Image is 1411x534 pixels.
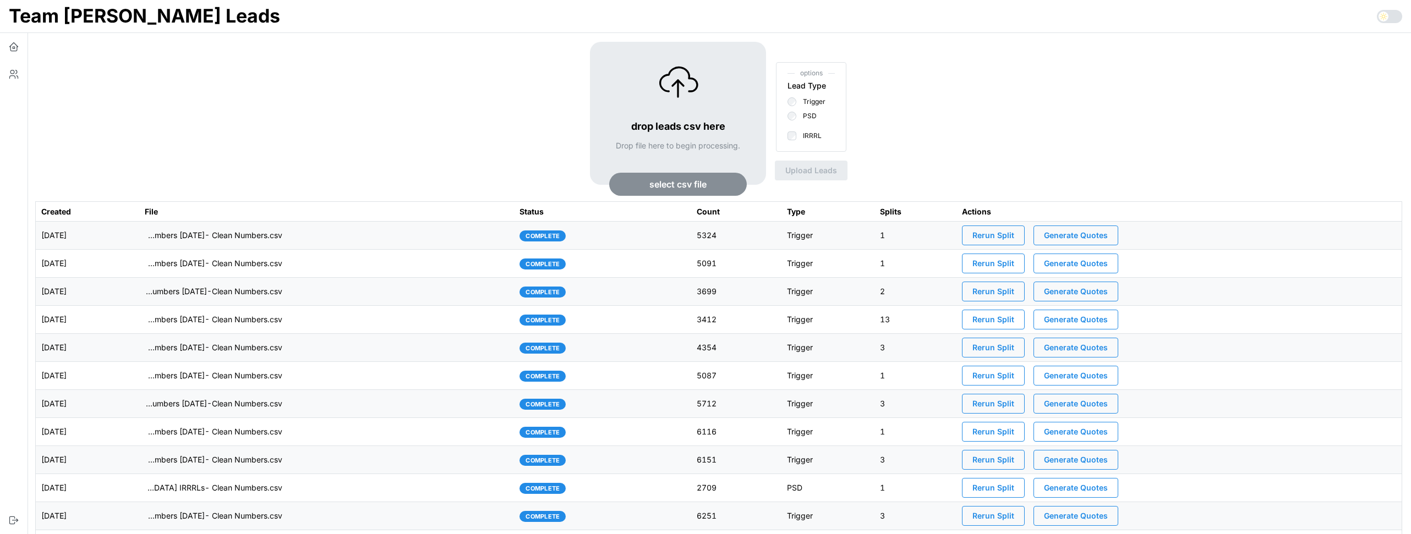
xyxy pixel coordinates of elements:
[145,314,282,325] p: imports/[PERSON_NAME]/1756479254704-TU Master List With Numbers [DATE]- Clean Numbers.csv
[36,362,139,390] td: [DATE]
[36,222,139,250] td: [DATE]
[1044,366,1108,385] span: Generate Quotes
[972,310,1014,329] span: Rerun Split
[526,511,560,521] span: complete
[972,226,1014,245] span: Rerun Split
[691,474,781,502] td: 2709
[962,254,1025,273] button: Rerun Split
[775,161,847,180] button: Upload Leads
[796,131,822,140] label: IRRRL
[145,482,282,493] p: imports/[PERSON_NAME]/1755802842159-Carolina [GEOGRAPHIC_DATA] IRRRLs- Clean Numbers.csv
[691,334,781,362] td: 4354
[781,446,874,474] td: Trigger
[972,450,1014,469] span: Rerun Split
[874,222,956,250] td: 1
[874,502,956,530] td: 3
[781,306,874,334] td: Trigger
[1033,254,1118,273] button: Generate Quotes
[962,366,1025,386] button: Rerun Split
[691,278,781,306] td: 3699
[781,362,874,390] td: Trigger
[1044,450,1108,469] span: Generate Quotes
[874,334,956,362] td: 3
[1044,310,1108,329] span: Generate Quotes
[691,362,781,390] td: 5087
[36,502,139,530] td: [DATE]
[1033,225,1118,245] button: Generate Quotes
[874,474,956,502] td: 1
[781,390,874,418] td: Trigger
[972,394,1014,413] span: Rerun Split
[1033,338,1118,357] button: Generate Quotes
[691,306,781,334] td: 3412
[526,231,560,241] span: complete
[781,250,874,278] td: Trigger
[36,390,139,418] td: [DATE]
[145,510,282,521] p: imports/[PERSON_NAME]/1755781215675-TU Master List With Numbers [DATE]- Clean Numbers.csv
[1044,338,1108,357] span: Generate Quotes
[145,258,282,269] p: imports/[PERSON_NAME]/1756909545890-TU Master List With Numbers [DATE]- Clean Numbers.csv
[36,446,139,474] td: [DATE]
[1033,366,1118,386] button: Generate Quotes
[526,399,560,409] span: complete
[514,202,691,222] th: Status
[649,173,707,195] span: select csv file
[1033,450,1118,470] button: Generate Quotes
[874,390,956,418] td: 3
[691,202,781,222] th: Count
[956,202,1402,222] th: Actions
[962,506,1025,526] button: Rerun Split
[962,310,1025,329] button: Rerun Split
[36,250,139,278] td: [DATE]
[1033,422,1118,442] button: Generate Quotes
[874,278,956,306] td: 2
[1044,422,1108,441] span: Generate Quotes
[691,502,781,530] td: 6251
[781,278,874,306] td: Trigger
[1044,478,1108,497] span: Generate Quotes
[874,306,956,334] td: 13
[691,222,781,250] td: 5324
[874,362,956,390] td: 1
[972,366,1014,385] span: Rerun Split
[9,4,280,28] h1: Team [PERSON_NAME] Leads
[526,315,560,325] span: complete
[145,398,282,409] p: imports/[PERSON_NAME]/1756219429086-TU Master List With Numbers [DATE]-Clean Numbers.csv
[145,286,282,297] p: imports/[PERSON_NAME]/1756817211366-TU Master List With Numbers [DATE]-Clean Numbers.csv
[145,370,282,381] p: imports/[PERSON_NAME]/1756317778868-TU Master List With Numbers [DATE]- Clean Numbers.csv
[962,225,1025,245] button: Rerun Split
[1033,478,1118,498] button: Generate Quotes
[781,222,874,250] td: Trigger
[781,502,874,530] td: Trigger
[962,450,1025,470] button: Rerun Split
[874,446,956,474] td: 3
[36,474,139,502] td: [DATE]
[787,80,826,92] div: Lead Type
[1033,394,1118,414] button: Generate Quotes
[36,202,139,222] th: Created
[874,418,956,446] td: 1
[1044,282,1108,301] span: Generate Quotes
[36,334,139,362] td: [DATE]
[145,230,282,241] p: imports/[PERSON_NAME]/1756997511461-TU Master List With Numbers [DATE]- Clean Numbers.csv
[962,394,1025,414] button: Rerun Split
[962,338,1025,357] button: Rerun Split
[145,342,282,353] p: imports/[PERSON_NAME]/1756385010087-TU Master List With Numbers [DATE]- Clean Numbers.csv
[972,254,1014,273] span: Rerun Split
[609,173,747,196] button: select csv file
[962,282,1025,301] button: Rerun Split
[1044,254,1108,273] span: Generate Quotes
[526,483,560,493] span: complete
[526,287,560,297] span: complete
[962,422,1025,442] button: Rerun Split
[1033,310,1118,329] button: Generate Quotes
[526,371,560,381] span: complete
[526,259,560,269] span: complete
[691,446,781,474] td: 6151
[1033,282,1118,301] button: Generate Quotes
[972,422,1014,441] span: Rerun Split
[787,68,835,79] span: options
[781,334,874,362] td: Trigger
[874,202,956,222] th: Splits
[1033,506,1118,526] button: Generate Quotes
